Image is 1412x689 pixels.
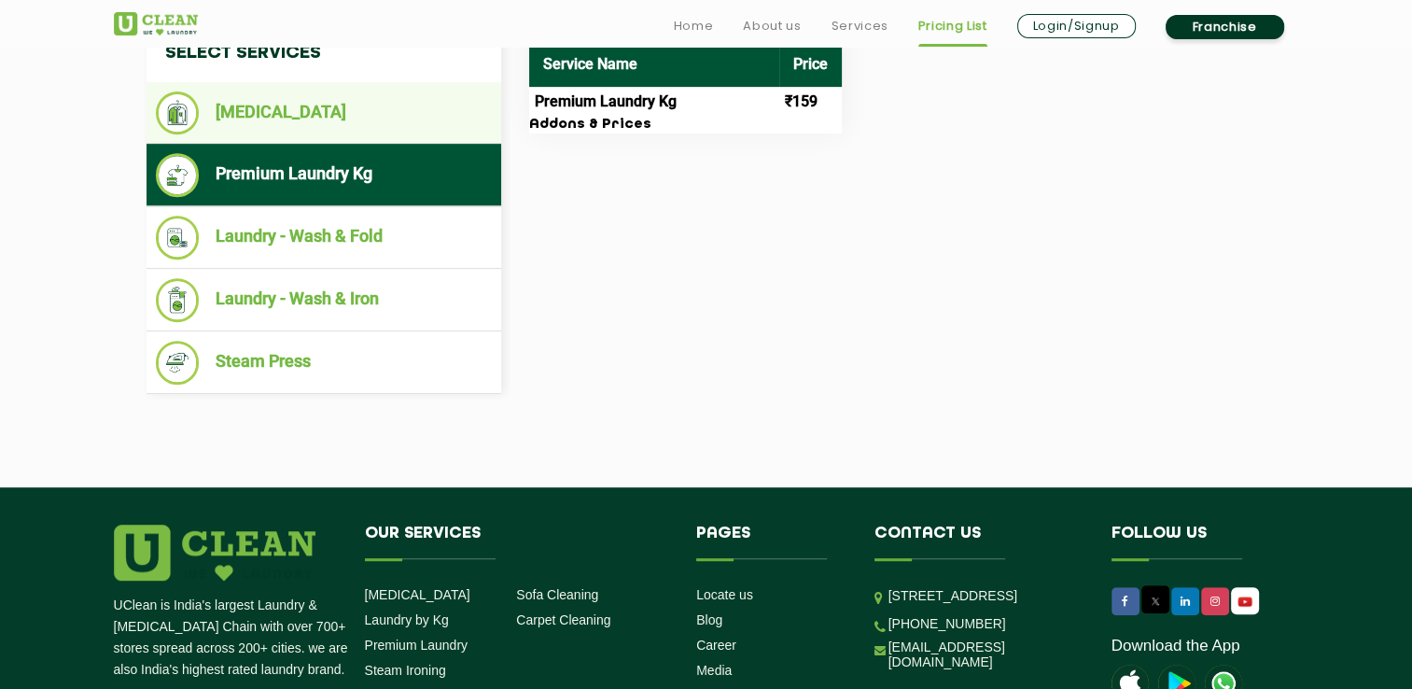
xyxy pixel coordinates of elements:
a: About us [743,15,801,37]
a: Franchise [1166,15,1284,39]
a: Media [696,663,732,678]
td: ₹159 [779,87,842,117]
li: Laundry - Wash & Fold [156,216,492,260]
th: Service Name [529,41,779,87]
img: Dry Cleaning [156,91,200,134]
img: Premium Laundry Kg [156,153,200,197]
img: Laundry - Wash & Iron [156,278,200,322]
a: Services [831,15,888,37]
h4: Pages [696,525,846,560]
a: [EMAIL_ADDRESS][DOMAIN_NAME] [888,640,1083,669]
a: [MEDICAL_DATA] [365,587,470,602]
h4: Contact us [874,525,1083,560]
a: [PHONE_NUMBER] [888,616,1006,631]
a: Download the App [1111,637,1240,655]
li: Steam Press [156,341,492,385]
img: UClean Laundry and Dry Cleaning [1233,592,1257,612]
li: [MEDICAL_DATA] [156,91,492,134]
a: Home [674,15,714,37]
td: Premium Laundry Kg [529,87,779,117]
h4: Select Services [147,24,501,82]
h4: Follow us [1111,525,1276,560]
img: Laundry - Wash & Fold [156,216,200,260]
a: Premium Laundry [365,638,468,653]
li: Premium Laundry Kg [156,153,492,197]
a: Blog [696,612,722,627]
a: Login/Signup [1017,14,1136,38]
img: Steam Press [156,341,200,385]
a: Pricing List [918,15,987,37]
a: Locate us [696,587,753,602]
a: Career [696,638,736,653]
h4: Our Services [365,525,669,560]
a: Sofa Cleaning [516,587,598,602]
p: [STREET_ADDRESS] [888,585,1083,607]
p: UClean is India's largest Laundry & [MEDICAL_DATA] Chain with over 700+ stores spread across 200+... [114,595,351,681]
a: Carpet Cleaning [516,612,610,627]
img: logo.png [114,525,315,581]
li: Laundry - Wash & Iron [156,278,492,322]
h3: Addons & Prices [529,117,842,134]
a: Steam Ironing [365,663,446,678]
img: UClean Laundry and Dry Cleaning [114,12,198,35]
th: Price [779,41,842,87]
a: Laundry by Kg [365,612,449,627]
